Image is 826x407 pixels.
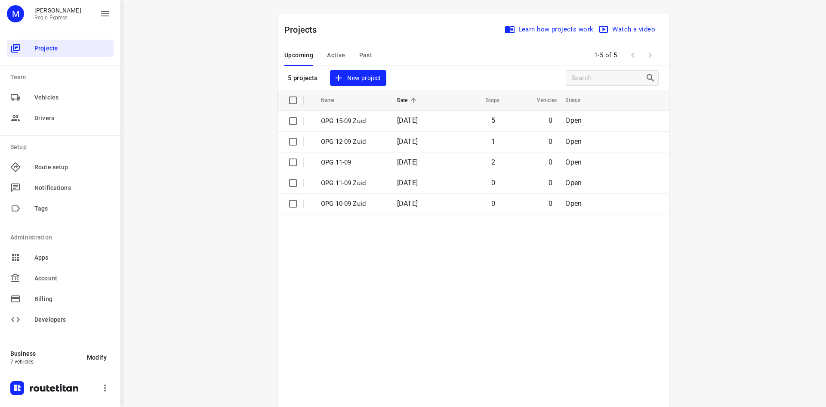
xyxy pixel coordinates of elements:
[526,95,557,106] span: Vehicles
[491,179,495,187] span: 0
[7,249,114,266] div: Apps
[7,290,114,308] div: Billing
[34,274,110,283] span: Account
[34,93,110,102] span: Vehicles
[491,158,495,166] span: 2
[10,350,80,357] p: Business
[330,70,386,86] button: New project
[284,50,313,61] span: Upcoming
[549,199,552,208] span: 0
[397,116,418,124] span: [DATE]
[565,116,582,124] span: Open
[34,315,110,324] span: Developers
[34,15,81,21] p: Regio Express
[321,158,384,168] p: OPG 11-09
[34,204,110,213] span: Tags
[645,73,658,83] div: Search
[359,50,373,61] span: Past
[397,179,418,187] span: [DATE]
[549,116,552,124] span: 0
[87,354,107,361] span: Modify
[321,178,384,188] p: OPG 11-09 Zuid
[284,23,324,36] p: Projects
[7,40,114,57] div: Projects
[7,179,114,196] div: Notifications
[591,46,621,65] span: 1-5 of 5
[397,158,418,166] span: [DATE]
[7,89,114,106] div: Vehicles
[565,199,582,208] span: Open
[565,95,592,106] span: Status
[641,47,659,64] span: Next Page
[491,137,495,146] span: 1
[565,158,582,166] span: Open
[571,71,645,85] input: Search projects
[34,7,81,14] p: Max Bisseling
[321,199,384,209] p: OPG 10-09 Zuid
[397,137,418,146] span: [DATE]
[321,137,384,147] p: OPG 12-09 Zuid
[7,5,24,22] div: M
[491,199,495,208] span: 0
[7,200,114,217] div: Tags
[565,137,582,146] span: Open
[10,143,114,152] p: Setup
[34,295,110,304] span: Billing
[321,95,346,106] span: Name
[321,116,384,126] p: OPG 15-09 Zuid
[335,73,381,84] span: New project
[7,109,114,127] div: Drivers
[10,359,80,365] p: 7 vehicles
[7,270,114,287] div: Account
[10,233,114,242] p: Administration
[397,199,418,208] span: [DATE]
[327,50,345,61] span: Active
[80,350,114,365] button: Modify
[34,183,110,193] span: Notifications
[397,95,419,106] span: Date
[34,163,110,172] span: Route setup
[34,44,110,53] span: Projects
[549,137,552,146] span: 0
[10,73,114,82] p: Team
[34,253,110,262] span: Apps
[549,179,552,187] span: 0
[288,74,317,82] p: 5 projects
[7,158,114,176] div: Route setup
[549,158,552,166] span: 0
[475,95,499,106] span: Stops
[7,311,114,328] div: Developers
[624,47,641,64] span: Previous Page
[491,116,495,124] span: 5
[565,179,582,187] span: Open
[34,114,110,123] span: Drivers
